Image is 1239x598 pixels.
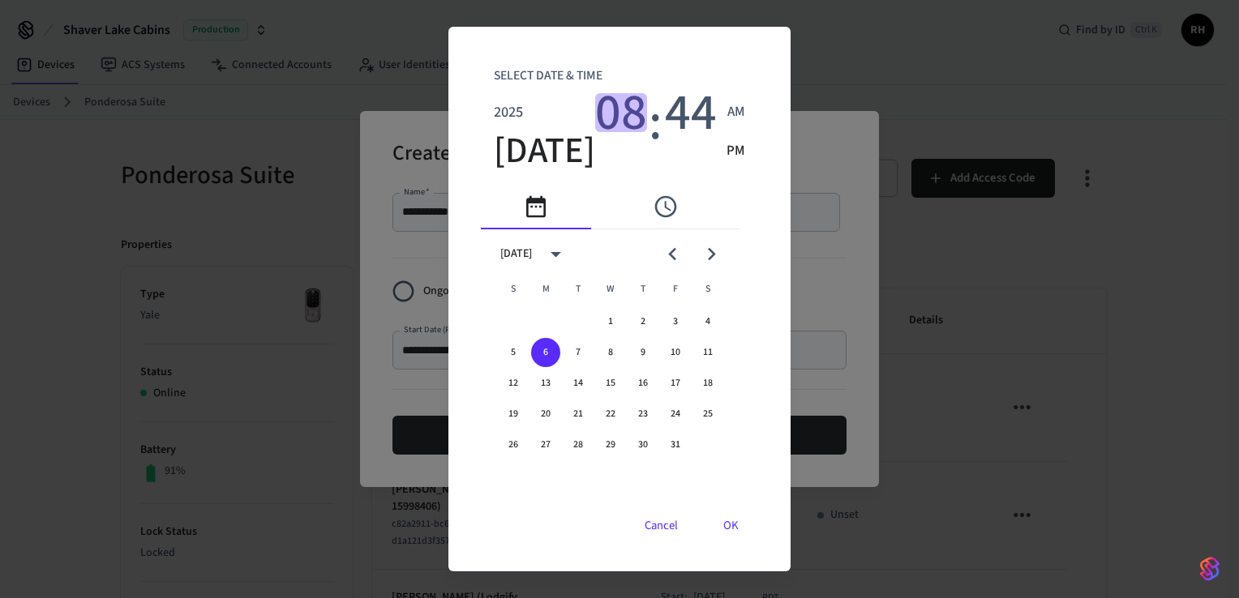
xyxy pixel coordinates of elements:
button: 6 [531,338,560,367]
span: Friday [661,273,690,305]
button: calendar view is open, switch to year view [537,235,575,273]
span: 2025 [494,101,523,123]
button: 5 [499,338,528,367]
span: Sunday [499,273,528,305]
button: 19 [499,399,528,429]
button: 16 [628,369,658,398]
button: pick date [481,184,591,229]
span: 44 [665,83,717,143]
button: 14 [564,369,593,398]
div: [DATE] [500,246,532,263]
span: Thursday [628,273,658,305]
button: 15 [596,369,625,398]
button: PM [727,132,745,171]
button: OK [704,506,758,545]
button: 7 [564,338,593,367]
button: 8 [596,338,625,367]
button: 20 [531,399,560,429]
button: pick time [611,184,721,229]
span: Saturday [693,273,722,305]
button: 23 [628,399,658,429]
button: Next month [692,235,731,273]
span: PM [727,141,745,162]
span: Select date & time [494,59,602,93]
span: Monday [531,273,560,305]
button: 11 [693,338,722,367]
span: Tuesday [564,273,593,305]
button: 17 [661,369,690,398]
button: 12 [499,369,528,398]
button: [DATE] [494,132,595,171]
button: 24 [661,399,690,429]
img: SeamLogoGradient.69752ec5.svg [1200,556,1220,582]
button: 29 [596,430,625,459]
button: 21 [564,399,593,429]
button: 08 [595,93,647,132]
span: 08 [595,83,647,143]
button: 25 [693,399,722,429]
button: 26 [499,430,528,459]
button: 2025 [494,93,523,132]
button: 2 [628,307,658,336]
button: 13 [531,369,560,398]
button: 1 [596,307,625,336]
button: 9 [628,338,658,367]
button: 18 [693,369,722,398]
span: [DATE] [494,130,595,174]
button: 44 [665,93,717,132]
button: 27 [531,430,560,459]
button: 22 [596,399,625,429]
button: Previous month [654,235,692,273]
button: 4 [693,307,722,336]
span: Wednesday [596,273,625,305]
span: AM [727,102,745,123]
button: 10 [661,338,690,367]
span: : [649,93,662,171]
button: 28 [564,430,593,459]
button: 31 [661,430,690,459]
button: AM [727,93,745,132]
button: 3 [661,307,690,336]
button: 30 [628,430,658,459]
button: Cancel [625,506,697,545]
